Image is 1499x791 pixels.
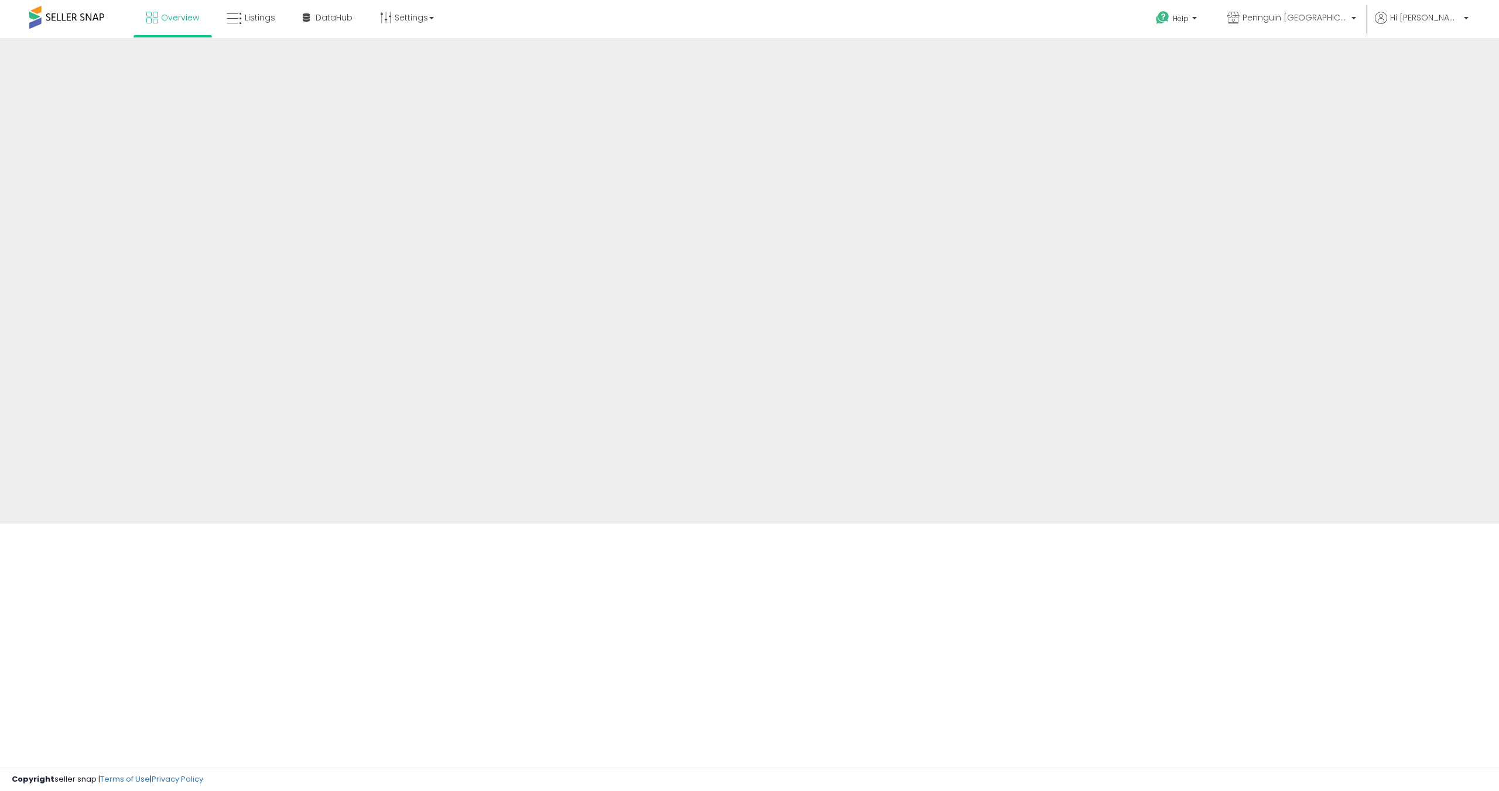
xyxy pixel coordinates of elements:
span: Pennguin [GEOGRAPHIC_DATA] [1243,12,1348,23]
span: Overview [161,12,199,23]
a: Help [1147,2,1209,38]
span: Help [1173,13,1189,23]
span: Listings [245,12,275,23]
span: DataHub [316,12,352,23]
a: Hi [PERSON_NAME] [1375,12,1469,38]
span: Hi [PERSON_NAME] [1390,12,1460,23]
i: Get Help [1155,11,1170,25]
